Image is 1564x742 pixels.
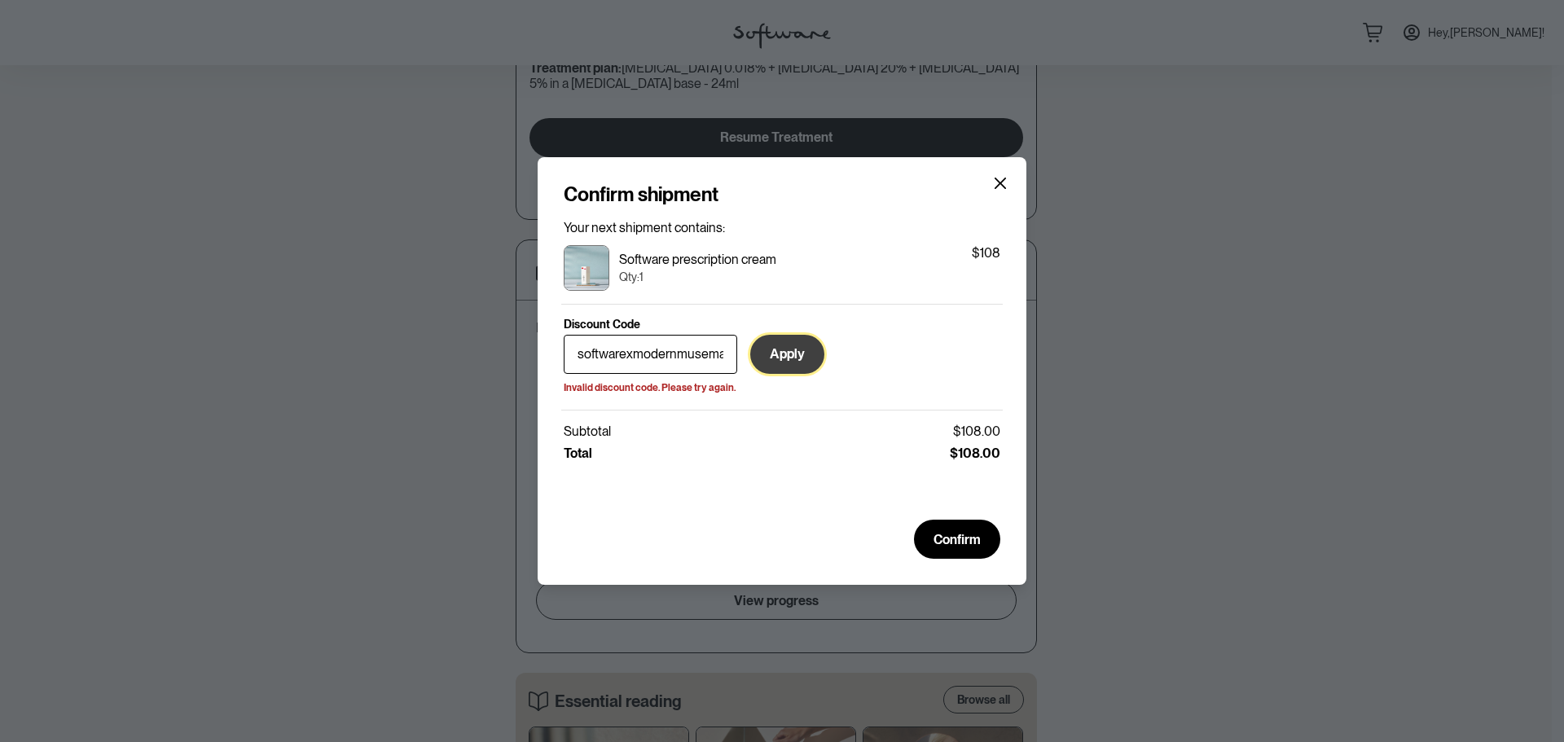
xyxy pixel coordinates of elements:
[619,252,776,267] p: Software prescription cream
[564,446,592,461] p: Total
[950,446,1000,461] p: $108.00
[994,177,1007,190] button: Close
[564,183,718,207] h4: Confirm shipment
[564,382,736,393] span: Invalid discount code. Please try again.
[914,520,1000,559] button: Confirm
[750,335,824,374] button: Apply
[564,220,1000,235] p: Your next shipment contains:
[972,245,1000,291] p: $108
[953,424,1000,439] p: $108.00
[564,424,611,439] p: Subtotal
[619,270,776,284] p: Qty: 1
[564,318,640,331] p: Discount Code
[564,245,609,291] img: cktujw8de00003e5xr50tsoyf.jpg
[934,532,981,547] span: Confirm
